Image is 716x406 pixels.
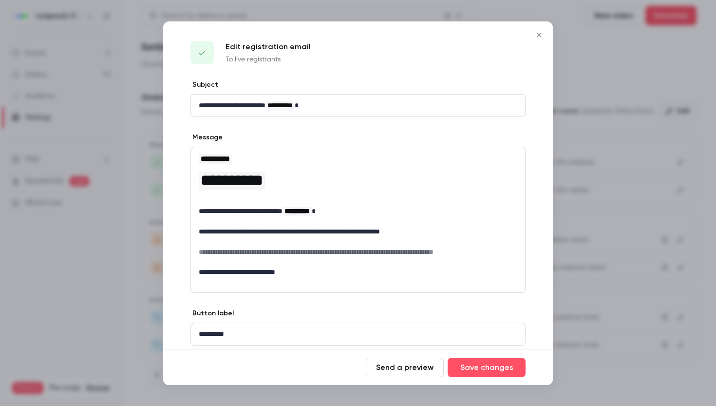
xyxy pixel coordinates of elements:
[190,309,234,318] label: Button label
[448,358,526,377] button: Save changes
[190,133,223,142] label: Message
[190,80,218,90] label: Subject
[191,323,525,345] div: editor
[226,41,311,53] p: Edit registration email
[191,95,525,116] div: editor
[191,147,525,283] div: editor
[529,25,549,45] button: Close
[226,55,311,64] p: To live registrants
[366,358,444,377] button: Send a preview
